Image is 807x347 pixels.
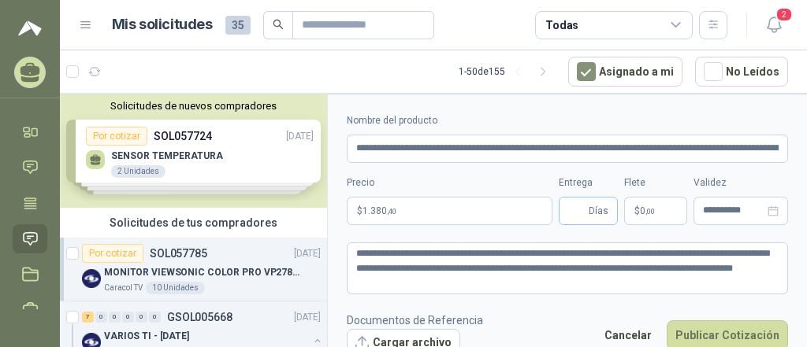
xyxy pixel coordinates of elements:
[387,207,396,216] span: ,40
[695,57,788,87] button: No Leídos
[167,312,232,323] p: GSOL005668
[109,312,121,323] div: 0
[95,312,107,323] div: 0
[104,329,189,344] p: VARIOS TI - [DATE]
[694,175,788,190] label: Validez
[347,197,552,225] p: $1.380,40
[363,206,396,216] span: 1.380
[104,282,143,294] p: Caracol TV
[559,175,618,190] label: Entrega
[589,197,608,224] span: Días
[347,113,788,128] label: Nombre del producto
[149,312,161,323] div: 0
[82,244,143,263] div: Por cotizar
[624,175,687,190] label: Flete
[136,312,147,323] div: 0
[568,57,682,87] button: Asignado a mi
[60,208,327,238] div: Solicitudes de tus compradores
[459,59,556,84] div: 1 - 50 de 155
[294,310,321,325] p: [DATE]
[18,19,42,38] img: Logo peakr
[640,206,655,216] span: 0
[624,197,687,225] p: $ 0,00
[273,19,284,30] span: search
[150,248,207,259] p: SOL057785
[645,207,655,216] span: ,00
[634,206,640,216] span: $
[104,265,300,280] p: MONITOR VIEWSONIC COLOR PRO VP2786-4K
[545,17,578,34] div: Todas
[347,175,552,190] label: Precio
[760,11,788,39] button: 2
[225,16,251,35] span: 35
[66,100,321,112] button: Solicitudes de nuevos compradores
[775,7,793,22] span: 2
[294,246,321,261] p: [DATE]
[60,94,327,208] div: Solicitudes de nuevos compradoresPor cotizarSOL057724[DATE] SENSOR TEMPERATURA2 UnidadesPor cotiz...
[112,13,213,36] h1: Mis solicitudes
[347,312,483,329] p: Documentos de Referencia
[122,312,134,323] div: 0
[82,312,94,323] div: 7
[60,238,327,301] a: Por cotizarSOL057785[DATE] Company LogoMONITOR VIEWSONIC COLOR PRO VP2786-4KCaracol TV10 Unidades
[146,282,205,294] div: 10 Unidades
[82,269,101,288] img: Company Logo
